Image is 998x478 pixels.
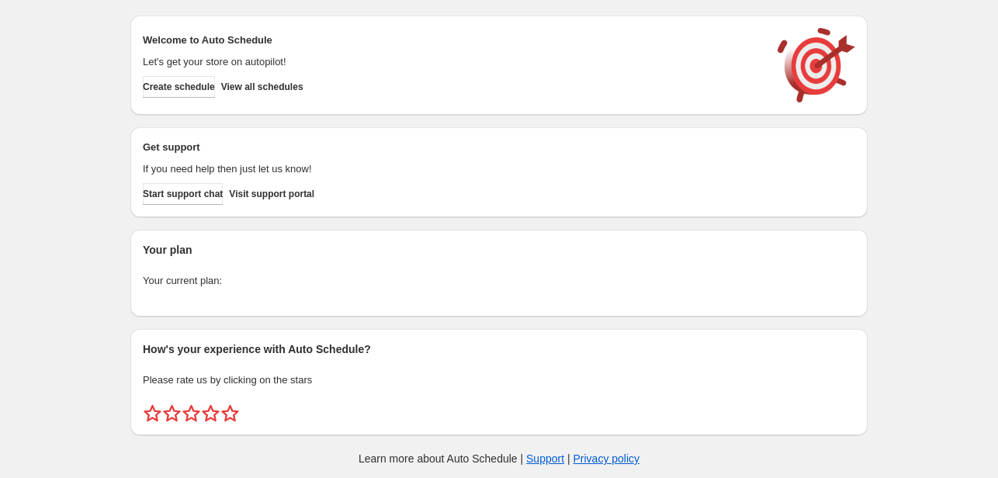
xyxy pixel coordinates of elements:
[143,140,762,155] h2: Get support
[143,183,223,205] a: Start support chat
[229,188,314,200] span: Visit support portal
[143,341,855,357] h2: How's your experience with Auto Schedule?
[143,273,855,289] p: Your current plan:
[143,33,762,48] h2: Welcome to Auto Schedule
[143,81,215,93] span: Create schedule
[359,451,639,466] p: Learn more about Auto Schedule | |
[574,452,640,465] a: Privacy policy
[526,452,564,465] a: Support
[143,188,223,200] span: Start support chat
[229,183,314,205] a: Visit support portal
[143,54,762,70] p: Let's get your store on autopilot!
[143,372,855,388] p: Please rate us by clicking on the stars
[221,76,303,98] button: View all schedules
[221,81,303,93] span: View all schedules
[143,242,855,258] h2: Your plan
[143,161,762,177] p: If you need help then just let us know!
[143,76,215,98] button: Create schedule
